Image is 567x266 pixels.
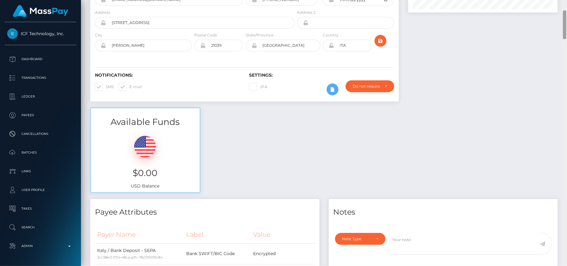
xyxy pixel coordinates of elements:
[5,126,76,142] a: Cancellations
[5,201,76,216] a: Taxes
[95,226,184,243] th: Payer Name
[7,167,74,176] p: Links
[91,116,200,128] h3: Available Funds
[297,10,315,15] label: Address 2
[7,204,74,213] p: Taxes
[184,243,251,264] td: Bank SWIFT/BIC Code
[95,167,195,179] h3: $0.00
[184,226,251,243] th: Label
[5,107,76,123] a: Payees
[97,255,163,259] small: 3cc38e12-f014-48ca-a2fc-782319509c84
[119,83,142,91] label: E-mail
[5,89,76,104] a: Ledger
[249,83,267,91] label: 2FA
[95,10,110,15] label: Address
[95,32,102,38] label: City
[134,136,156,158] img: USD.png
[335,233,385,245] button: Note Type
[346,80,394,92] button: Do not require
[7,129,74,139] p: Cancellations
[95,243,184,264] td: Italy / Bank Deposit - SEPA
[342,236,371,241] div: Note Type
[5,220,76,235] a: Search
[7,148,74,157] p: Batches
[95,207,315,218] h4: Payee Attributes
[353,84,380,89] div: Do not require
[323,32,338,38] label: Country
[95,83,114,91] label: SMS
[7,241,74,251] p: Admin
[7,55,74,64] p: Dashboard
[7,92,74,101] p: Ledger
[95,73,240,78] h6: Notifications:
[7,111,74,120] p: Payees
[249,73,394,78] h6: Settings:
[251,243,314,264] td: Encrypted
[194,32,217,38] label: Postal Code
[333,207,553,218] h4: Notes
[13,5,68,17] img: MassPay Logo
[5,70,76,86] a: Transactions
[5,31,76,36] span: ICF Technology, Inc.
[91,128,200,192] div: USD Balance
[5,182,76,198] a: User Profile
[5,164,76,179] a: Links
[7,73,74,83] p: Transactions
[5,238,76,254] a: Admin
[5,145,76,160] a: Batches
[5,51,76,67] a: Dashboard
[246,32,273,38] label: State/Province
[251,226,314,243] th: Value
[7,185,74,195] p: User Profile
[7,28,18,39] img: ICF Technology, Inc.
[7,223,74,232] p: Search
